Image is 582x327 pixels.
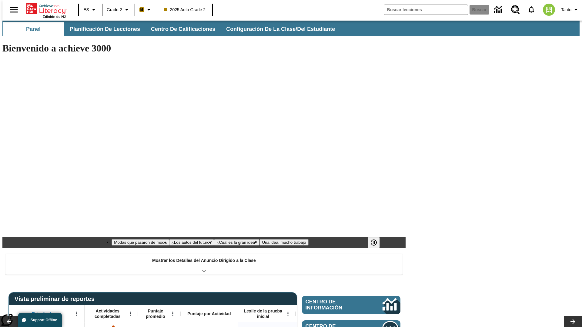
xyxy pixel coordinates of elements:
span: Configuración de la clase/del estudiante [226,26,335,33]
span: ES [83,7,89,13]
button: Abrir menú [72,309,81,318]
span: Planificación de lecciones [70,26,140,33]
button: Abrir el menú lateral [5,1,23,19]
button: Planificación de lecciones [65,22,145,36]
h1: Bienvenido a achieve 3000 [2,43,406,54]
button: Diapositiva 1 Modas que pasaron de moda [112,239,169,246]
button: Escoja un nuevo avatar [539,2,559,18]
span: Actividades completadas [88,308,128,319]
button: Abrir menú [168,309,177,318]
span: Vista preliminar de reportes [15,296,98,302]
button: Diapositiva 4 Una idea, mucho trabajo [259,239,308,246]
button: Carrusel de lecciones, seguir [564,316,582,327]
span: B [140,6,143,13]
body: Máximo 600 caracteres Presiona Escape para desactivar la barra de herramientas Presiona Alt + F10... [2,5,89,10]
span: Lexile de la prueba inicial [241,308,285,319]
button: Perfil/Configuración [559,4,582,15]
div: Mostrar los Detalles del Anuncio Dirigido a la Clase [5,254,403,275]
span: Support Offline [31,318,57,322]
button: Abrir menú [283,309,293,318]
button: Lenguaje: ES, Selecciona un idioma [81,4,100,15]
span: Puntaje promedio [141,308,170,319]
button: Centro de calificaciones [146,22,220,36]
div: Subbarra de navegación [2,22,340,36]
button: Grado: Grado 2, Elige un grado [104,4,133,15]
span: Estudiante [32,311,54,316]
button: Pausar [368,237,380,248]
button: Boost El color de la clase es anaranjado claro. Cambiar el color de la clase. [137,4,155,15]
button: Panel [3,22,64,36]
span: Puntaje por Actividad [187,311,231,316]
span: Panel [26,26,41,33]
a: Centro de información [302,296,400,314]
div: Pausar [368,237,386,248]
span: Tauto [561,7,571,13]
span: Edición de NJ [43,15,66,18]
button: Configuración de la clase/del estudiante [221,22,340,36]
p: Mostrar los Detalles del Anuncio Dirigido a la Clase [152,257,256,264]
img: avatar image [543,4,555,16]
div: Portada [26,2,66,18]
span: 2025 Auto Grade 2 [164,7,206,13]
a: Portada [26,3,66,15]
a: Centro de recursos, Se abrirá en una pestaña nueva. [507,2,523,18]
button: Support Offline [18,313,62,327]
button: Diapositiva 3 ¿Cuál es la gran idea? [214,239,259,246]
a: Centro de información [490,2,507,18]
div: Subbarra de navegación [2,21,580,36]
input: Buscar campo [384,5,468,15]
button: Abrir menú [126,309,135,318]
span: Centro de información [306,299,362,311]
button: Diapositiva 2 ¿Los autos del futuro? [169,239,214,246]
a: Notificaciones [523,2,539,18]
span: Centro de calificaciones [151,26,215,33]
span: Grado 2 [107,7,122,13]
